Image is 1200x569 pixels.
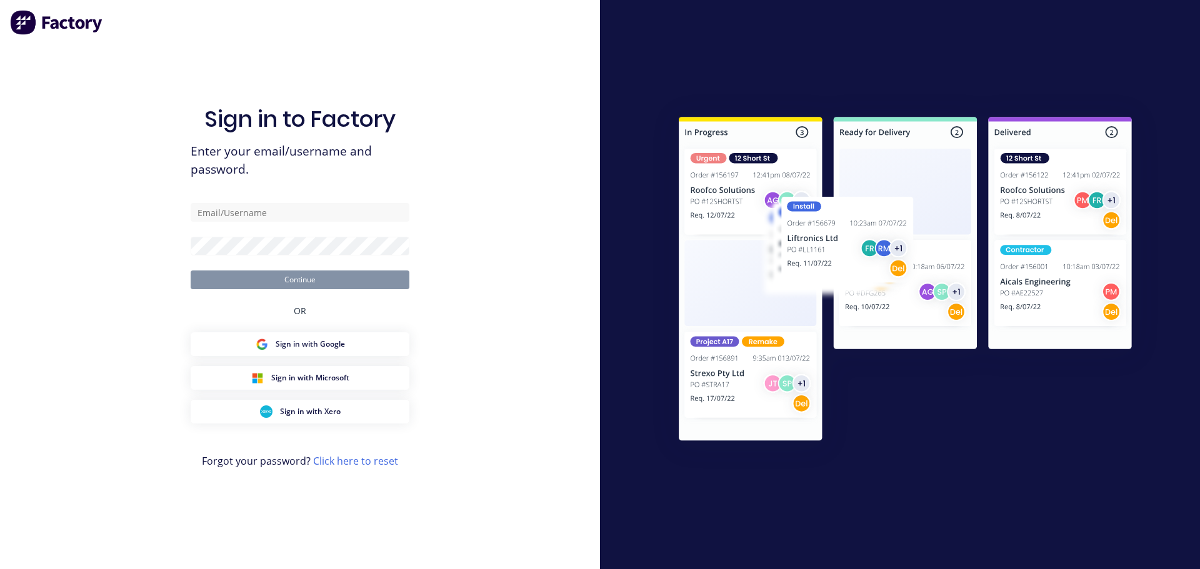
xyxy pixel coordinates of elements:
[271,372,349,383] span: Sign in with Microsoft
[204,106,396,132] h1: Sign in to Factory
[294,289,306,332] div: OR
[191,366,409,390] button: Microsoft Sign inSign in with Microsoft
[313,454,398,468] a: Click here to reset
[191,332,409,356] button: Google Sign inSign in with Google
[280,406,341,417] span: Sign in with Xero
[260,405,272,418] img: Xero Sign in
[191,142,409,179] span: Enter your email/username and password.
[191,400,409,423] button: Xero Sign inSign in with Xero
[191,270,409,289] button: Continue
[191,203,409,222] input: Email/Username
[202,453,398,468] span: Forgot your password?
[10,10,104,35] img: Factory
[651,92,1159,470] img: Sign in
[276,339,345,350] span: Sign in with Google
[251,372,264,384] img: Microsoft Sign in
[256,338,268,350] img: Google Sign in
